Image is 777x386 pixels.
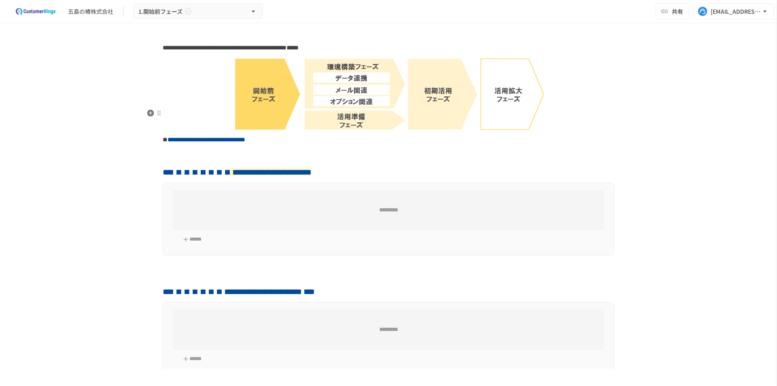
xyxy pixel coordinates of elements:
[693,3,774,19] button: [EMAIL_ADDRESS][DOMAIN_NAME]
[10,5,62,18] img: 2eEvPB0nRDFhy0583kMjGN2Zv6C2P7ZKCFl8C3CzR0M
[711,6,761,17] div: [EMAIL_ADDRESS][DOMAIN_NAME]
[68,7,113,16] div: 五島の椿株式会社
[133,4,263,19] button: 1.開始前フェーズ
[672,7,683,16] span: 共有
[138,6,183,17] span: 1.開始前フェーズ
[233,57,545,131] img: 6td7lU9b08V9yGstn6fkV2dk7nOiDPZSvsY6AZxWCSz
[656,3,690,19] button: 共有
